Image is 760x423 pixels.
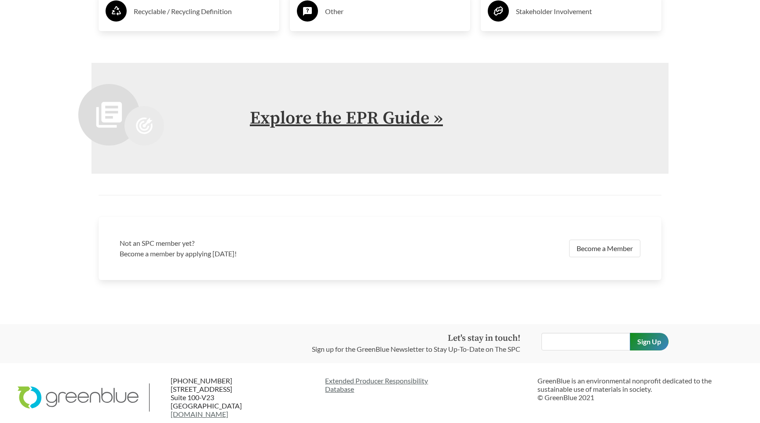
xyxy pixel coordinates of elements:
p: Sign up for the GreenBlue Newsletter to Stay Up-To-Date on The SPC [312,344,520,354]
h3: Stakeholder Involvement [516,4,654,18]
p: Become a member by applying [DATE]! [120,248,375,259]
a: Explore the EPR Guide » [250,107,443,129]
strong: Let's stay in touch! [448,333,520,344]
h3: Recyclable / Recycling Definition [134,4,272,18]
a: Become a Member [569,240,640,257]
input: Sign Up [630,333,669,350]
h3: Other [325,4,464,18]
h3: Not an SPC member yet? [120,238,375,248]
a: Extended Producer ResponsibilityDatabase [325,376,530,393]
a: [DOMAIN_NAME] [171,410,228,418]
p: GreenBlue is an environmental nonprofit dedicated to the sustainable use of materials in society.... [537,376,742,402]
p: [PHONE_NUMBER] [STREET_ADDRESS] Suite 100-V23 [GEOGRAPHIC_DATA] [171,376,277,419]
